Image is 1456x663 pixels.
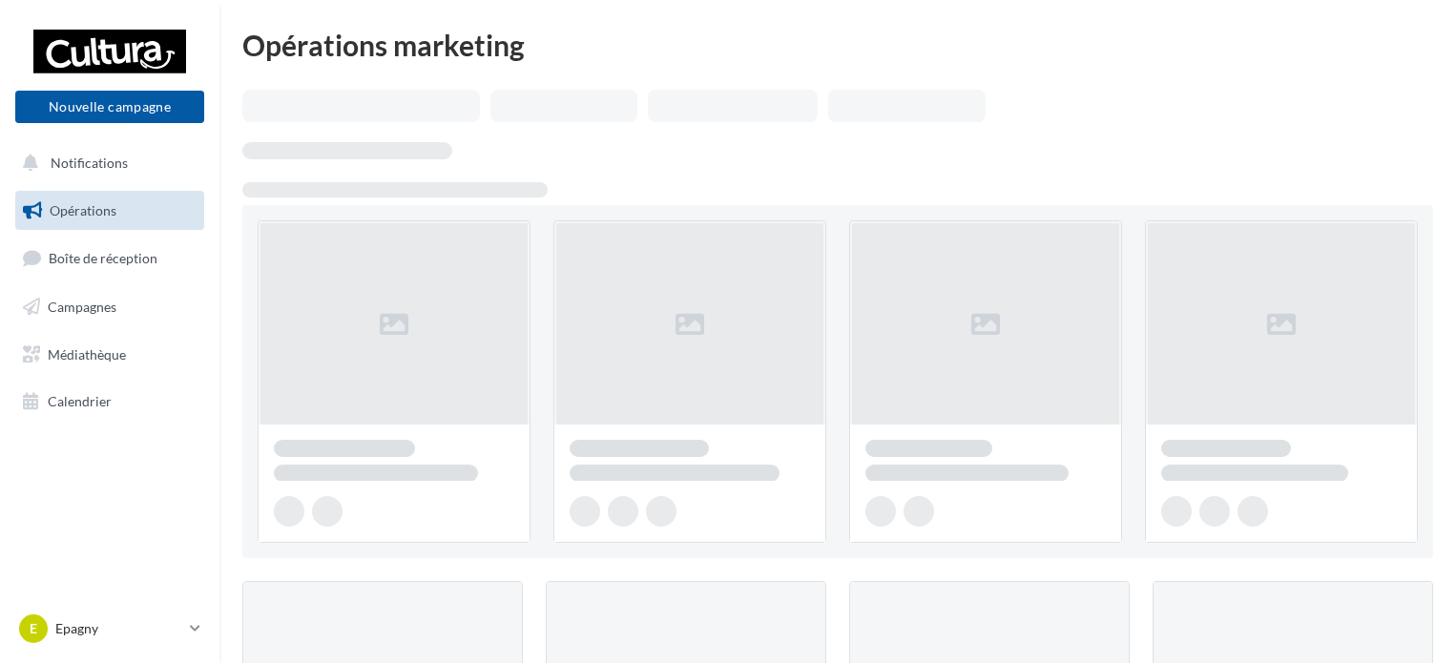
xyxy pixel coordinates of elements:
[30,619,37,638] span: E
[15,91,204,123] button: Nouvelle campagne
[15,611,204,647] a: E Epagny
[11,335,208,375] a: Médiathèque
[51,155,128,171] span: Notifications
[48,393,112,409] span: Calendrier
[11,287,208,327] a: Campagnes
[11,238,208,279] a: Boîte de réception
[48,299,116,315] span: Campagnes
[55,619,182,638] p: Epagny
[49,250,157,266] span: Boîte de réception
[11,191,208,231] a: Opérations
[50,202,116,218] span: Opérations
[11,143,200,183] button: Notifications
[11,382,208,422] a: Calendrier
[48,345,126,362] span: Médiathèque
[242,31,1433,59] div: Opérations marketing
